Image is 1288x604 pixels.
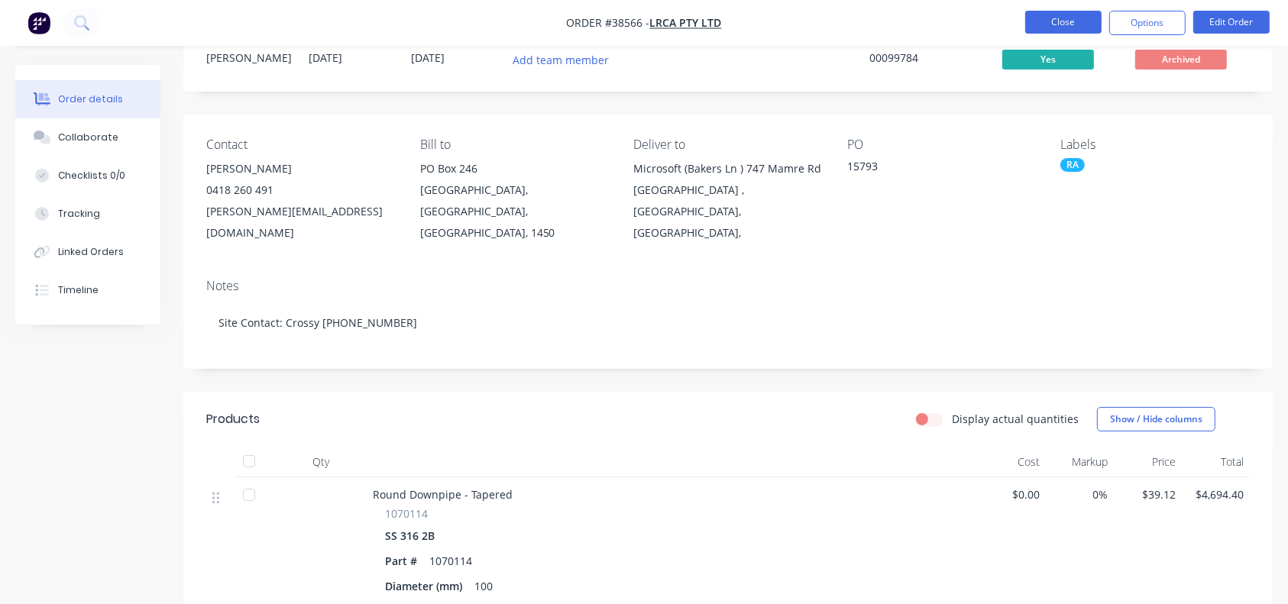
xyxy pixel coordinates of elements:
[58,169,125,182] div: Checklists 0/0
[1097,407,1215,431] button: Show / Hide columns
[420,158,610,179] div: PO Box 246
[420,137,610,152] div: Bill to
[15,271,160,309] button: Timeline
[58,283,99,297] div: Timeline
[1193,11,1270,34] button: Edit Order
[206,179,396,201] div: 0418 260 491
[1002,50,1094,69] span: Yes
[15,118,160,157] button: Collaborate
[206,279,1250,293] div: Notes
[978,447,1046,477] div: Cost
[58,92,123,106] div: Order details
[206,137,396,152] div: Contact
[1060,137,1250,152] div: Labels
[423,550,478,572] div: 1070114
[420,179,610,244] div: [GEOGRAPHIC_DATA], [GEOGRAPHIC_DATA], [GEOGRAPHIC_DATA], 1450
[513,50,617,70] button: Add team member
[952,411,1079,427] label: Display actual quantities
[58,207,100,221] div: Tracking
[206,299,1250,346] div: Site Contact: Crossy [PHONE_NUMBER]
[1025,11,1102,34] button: Close
[1060,158,1085,172] div: RA
[206,158,396,244] div: [PERSON_NAME]0418 260 491[PERSON_NAME][EMAIL_ADDRESS][DOMAIN_NAME]
[633,179,823,244] div: [GEOGRAPHIC_DATA] , [GEOGRAPHIC_DATA], [GEOGRAPHIC_DATA],
[15,80,160,118] button: Order details
[28,11,50,34] img: Factory
[206,50,290,66] div: [PERSON_NAME]
[420,158,610,244] div: PO Box 246[GEOGRAPHIC_DATA], [GEOGRAPHIC_DATA], [GEOGRAPHIC_DATA], 1450
[1109,11,1186,35] button: Options
[411,50,445,65] span: [DATE]
[1188,486,1244,502] span: $4,694.40
[206,201,396,244] div: [PERSON_NAME][EMAIL_ADDRESS][DOMAIN_NAME]
[385,525,441,547] div: SS 316 2B
[1114,447,1182,477] div: Price
[1052,486,1108,502] span: 0%
[1120,486,1176,502] span: $39.12
[984,486,1040,502] span: $0.00
[633,137,823,152] div: Deliver to
[847,158,1037,179] div: 15793
[385,575,468,597] div: Diameter (mm)
[847,137,1037,152] div: PO
[206,158,396,179] div: [PERSON_NAME]
[373,487,513,502] span: Round Downpipe - Tapered
[869,50,984,66] div: 00099784
[567,16,650,31] span: Order #38566 -
[505,50,617,70] button: Add team member
[58,245,124,259] div: Linked Orders
[468,575,499,597] div: 100
[385,550,423,572] div: Part #
[206,410,260,428] div: Products
[275,447,367,477] div: Qty
[15,233,160,271] button: Linked Orders
[58,131,118,144] div: Collaborate
[385,505,428,522] span: 1070114
[15,157,160,195] button: Checklists 0/0
[309,50,342,65] span: [DATE]
[1046,447,1114,477] div: Markup
[1182,447,1250,477] div: Total
[633,158,823,179] div: Microsoft (Bakers Ln ) 747 Mamre Rd
[15,195,160,233] button: Tracking
[1135,50,1227,69] span: Archived
[650,16,722,31] a: LRCA Pty Ltd
[633,158,823,244] div: Microsoft (Bakers Ln ) 747 Mamre Rd[GEOGRAPHIC_DATA] , [GEOGRAPHIC_DATA], [GEOGRAPHIC_DATA],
